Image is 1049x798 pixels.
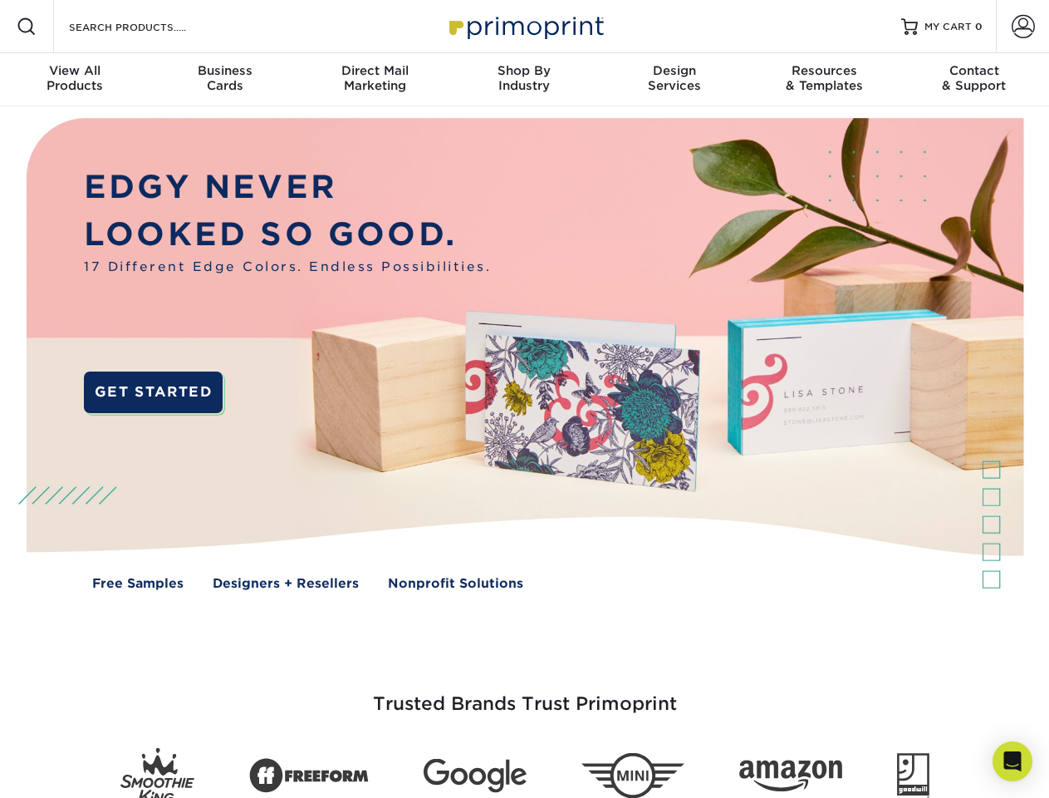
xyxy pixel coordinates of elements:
a: Contact& Support [899,53,1049,106]
div: Cards [150,63,299,93]
img: Amazon [739,761,842,792]
div: Marketing [300,63,449,93]
div: & Templates [749,63,899,93]
img: Primoprint [442,8,608,44]
a: DesignServices [600,53,749,106]
a: Resources& Templates [749,53,899,106]
p: LOOKED SO GOOD. [84,211,491,259]
a: Nonprofit Solutions [388,574,523,594]
img: Google [424,759,527,793]
span: Contact [899,63,1049,78]
a: Free Samples [92,574,184,594]
p: EDGY NEVER [84,164,491,211]
h3: Trusted Brands Trust Primoprint [39,653,1011,735]
a: BusinessCards [150,53,299,106]
a: Designers + Resellers [213,574,359,594]
a: Shop ByIndustry [449,53,599,106]
span: 0 [975,21,983,32]
input: SEARCH PRODUCTS..... [67,17,229,37]
div: Open Intercom Messenger [993,741,1032,781]
span: MY CART [924,20,972,34]
img: Goodwill [897,753,929,798]
span: Business [150,63,299,78]
span: Resources [749,63,899,78]
span: Direct Mail [300,63,449,78]
a: Direct MailMarketing [300,53,449,106]
span: Shop By [449,63,599,78]
div: Industry [449,63,599,93]
span: 17 Different Edge Colors. Endless Possibilities. [84,258,491,277]
div: & Support [899,63,1049,93]
div: Services [600,63,749,93]
a: GET STARTED [84,372,223,413]
span: Design [600,63,749,78]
